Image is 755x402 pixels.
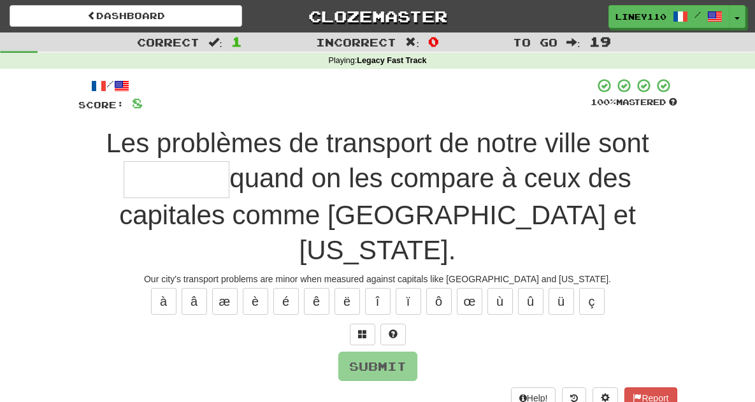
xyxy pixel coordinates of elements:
[428,34,439,49] span: 0
[457,288,482,315] button: œ
[549,288,574,315] button: ü
[273,288,299,315] button: é
[591,97,677,108] div: Mastered
[231,34,242,49] span: 1
[513,36,557,48] span: To go
[78,273,677,285] div: Our city's transport problems are minor when measured against capitals like [GEOGRAPHIC_DATA] and...
[212,288,238,315] button: æ
[338,352,417,381] button: Submit
[119,163,636,265] span: quand on les compare à ceux des capitales comme [GEOGRAPHIC_DATA] et [US_STATE].
[261,5,494,27] a: Clozemaster
[365,288,391,315] button: î
[151,288,176,315] button: à
[591,97,616,107] span: 100 %
[78,99,124,110] span: Score:
[243,288,268,315] button: è
[396,288,421,315] button: ï
[380,324,406,345] button: Single letter hint - you only get 1 per sentence and score half the points! alt+h
[487,288,513,315] button: ù
[357,56,426,65] strong: Legacy Fast Track
[518,288,543,315] button: û
[106,128,649,158] span: Les problèmes de transport de notre ville sont
[208,37,222,48] span: :
[137,36,199,48] span: Correct
[182,288,207,315] button: â
[132,95,143,111] span: 8
[426,288,452,315] button: ô
[608,5,730,28] a: Liney110 /
[334,288,360,315] button: ë
[566,37,580,48] span: :
[316,36,396,48] span: Incorrect
[405,37,419,48] span: :
[589,34,611,49] span: 19
[78,78,143,94] div: /
[694,10,701,19] span: /
[615,11,666,22] span: Liney110
[579,288,605,315] button: ç
[304,288,329,315] button: ê
[350,324,375,345] button: Switch sentence to multiple choice alt+p
[10,5,242,27] a: Dashboard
